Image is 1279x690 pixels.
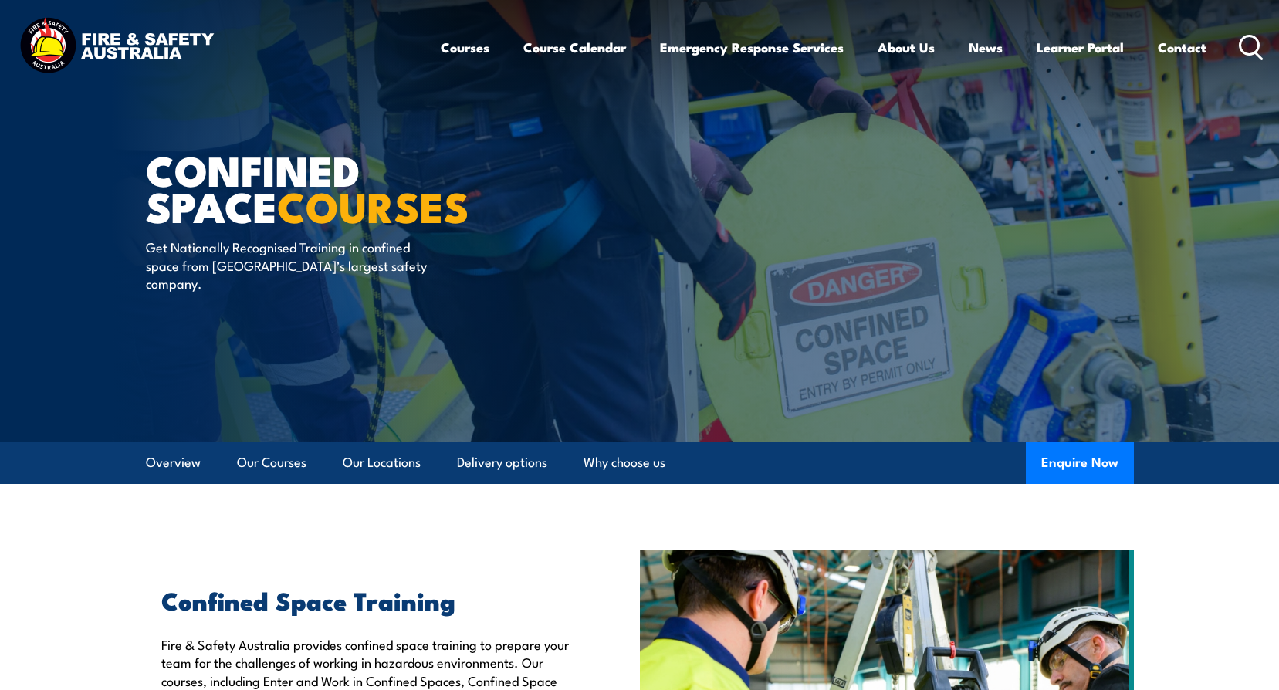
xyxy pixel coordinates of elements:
a: About Us [878,27,935,68]
a: Our Courses [237,442,306,483]
a: Courses [441,27,489,68]
h2: Confined Space Training [161,589,569,611]
a: Learner Portal [1037,27,1124,68]
a: Contact [1158,27,1206,68]
a: Emergency Response Services [660,27,844,68]
a: News [969,27,1003,68]
a: Why choose us [584,442,665,483]
a: Course Calendar [523,27,626,68]
h1: Confined Space [146,151,527,223]
strong: COURSES [277,173,469,237]
a: Delivery options [457,442,547,483]
a: Overview [146,442,201,483]
button: Enquire Now [1026,442,1134,484]
a: Our Locations [343,442,421,483]
p: Get Nationally Recognised Training in confined space from [GEOGRAPHIC_DATA]’s largest safety comp... [146,238,428,292]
